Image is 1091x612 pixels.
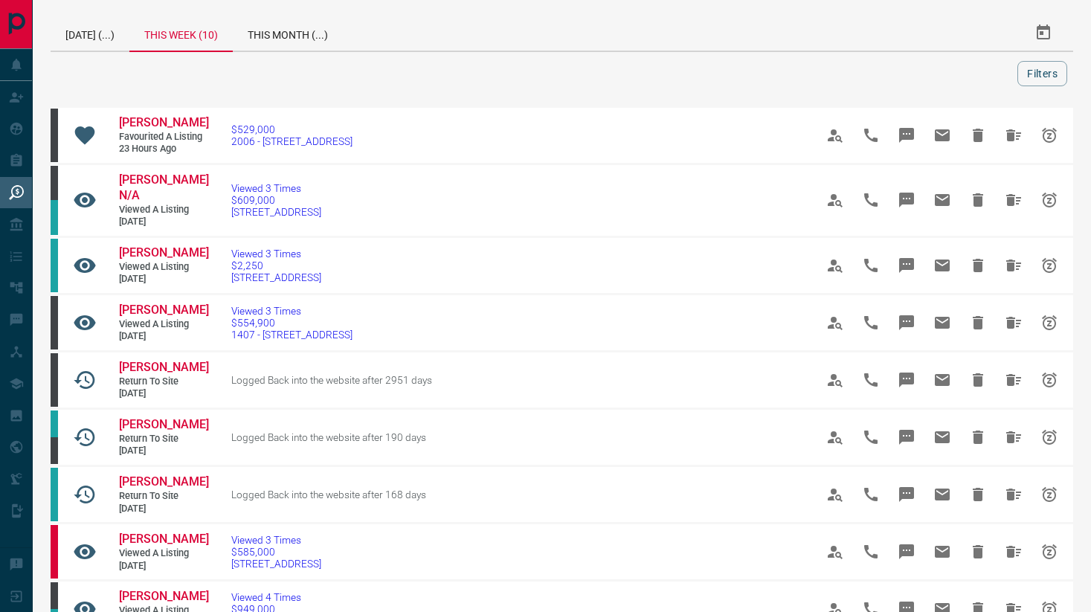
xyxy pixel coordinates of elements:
[853,477,889,512] span: Call
[1032,477,1067,512] span: Snooze
[996,477,1032,512] span: Hide All from Victoria Silverman
[231,534,321,570] a: Viewed 3 Times$585,000[STREET_ADDRESS]
[231,271,321,283] span: [STREET_ADDRESS]
[889,248,924,283] span: Message
[960,117,996,153] span: Hide
[119,115,209,129] span: [PERSON_NAME]
[817,419,853,455] span: View Profile
[817,248,853,283] span: View Profile
[51,353,58,407] div: mrloft.ca
[231,305,353,341] a: Viewed 3 Times$554,9001407 - [STREET_ADDRESS]
[996,305,1032,341] span: Hide All from Dylan Viero
[119,417,208,433] a: [PERSON_NAME]
[51,437,58,464] div: mrloft.ca
[119,474,209,489] span: [PERSON_NAME]
[119,547,208,560] span: Viewed a Listing
[924,362,960,398] span: Email
[119,433,208,445] span: Return to Site
[960,182,996,218] span: Hide
[853,419,889,455] span: Call
[1026,15,1061,51] button: Select Date Range
[1032,117,1067,153] span: Snooze
[119,360,209,374] span: [PERSON_NAME]
[960,305,996,341] span: Hide
[119,303,208,318] a: [PERSON_NAME]
[1032,362,1067,398] span: Snooze
[231,317,353,329] span: $554,900
[1032,534,1067,570] span: Snooze
[119,532,208,547] a: [PERSON_NAME]
[853,248,889,283] span: Call
[119,303,209,317] span: [PERSON_NAME]
[996,182,1032,218] span: Hide All from Alexandra N/A
[119,330,208,343] span: [DATE]
[119,589,208,605] a: [PERSON_NAME]
[1032,248,1067,283] span: Snooze
[889,534,924,570] span: Message
[231,374,432,386] span: Logged Back into the website after 2951 days
[51,525,58,579] div: property.ca
[231,591,413,603] span: Viewed 4 Times
[231,546,321,558] span: $585,000
[119,445,208,457] span: [DATE]
[853,182,889,218] span: Call
[960,248,996,283] span: Hide
[119,560,208,573] span: [DATE]
[960,534,996,570] span: Hide
[51,468,58,521] div: condos.ca
[129,15,233,52] div: This Week (10)
[119,490,208,503] span: Return to Site
[51,15,129,51] div: [DATE] (...)
[1017,61,1067,86] button: Filters
[231,182,321,194] span: Viewed 3 Times
[996,362,1032,398] span: Hide All from Serena Riese
[51,109,58,162] div: mrloft.ca
[51,410,58,437] div: condos.ca
[119,417,209,431] span: [PERSON_NAME]
[924,305,960,341] span: Email
[960,362,996,398] span: Hide
[817,534,853,570] span: View Profile
[853,117,889,153] span: Call
[1032,182,1067,218] span: Snooze
[817,362,853,398] span: View Profile
[889,117,924,153] span: Message
[231,248,321,260] span: Viewed 3 Times
[889,305,924,341] span: Message
[817,117,853,153] span: View Profile
[853,305,889,341] span: Call
[119,245,208,261] a: [PERSON_NAME]
[231,248,321,283] a: Viewed 3 Times$2,250[STREET_ADDRESS]
[119,143,208,155] span: 23 hours ago
[231,431,426,443] span: Logged Back into the website after 190 days
[51,200,58,234] div: condos.ca
[119,532,209,546] span: [PERSON_NAME]
[231,206,321,218] span: [STREET_ADDRESS]
[231,489,426,500] span: Logged Back into the website after 168 days
[924,117,960,153] span: Email
[996,117,1032,153] span: Hide All from Dylan Viero
[853,534,889,570] span: Call
[119,216,208,228] span: [DATE]
[119,204,208,216] span: Viewed a Listing
[996,419,1032,455] span: Hide All from Farrukh Aman
[231,558,321,570] span: [STREET_ADDRESS]
[231,194,321,206] span: $609,000
[231,123,353,147] a: $529,0002006 - [STREET_ADDRESS]
[119,474,208,490] a: [PERSON_NAME]
[119,376,208,388] span: Return to Site
[231,260,321,271] span: $2,250
[231,123,353,135] span: $529,000
[231,135,353,147] span: 2006 - [STREET_ADDRESS]
[817,477,853,512] span: View Profile
[119,245,209,260] span: [PERSON_NAME]
[119,115,208,131] a: [PERSON_NAME]
[817,305,853,341] span: View Profile
[924,477,960,512] span: Email
[889,362,924,398] span: Message
[119,273,208,286] span: [DATE]
[996,248,1032,283] span: Hide All from Deborah Petrantonakis
[231,182,321,218] a: Viewed 3 Times$609,000[STREET_ADDRESS]
[51,582,58,609] div: mrloft.ca
[119,589,209,603] span: [PERSON_NAME]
